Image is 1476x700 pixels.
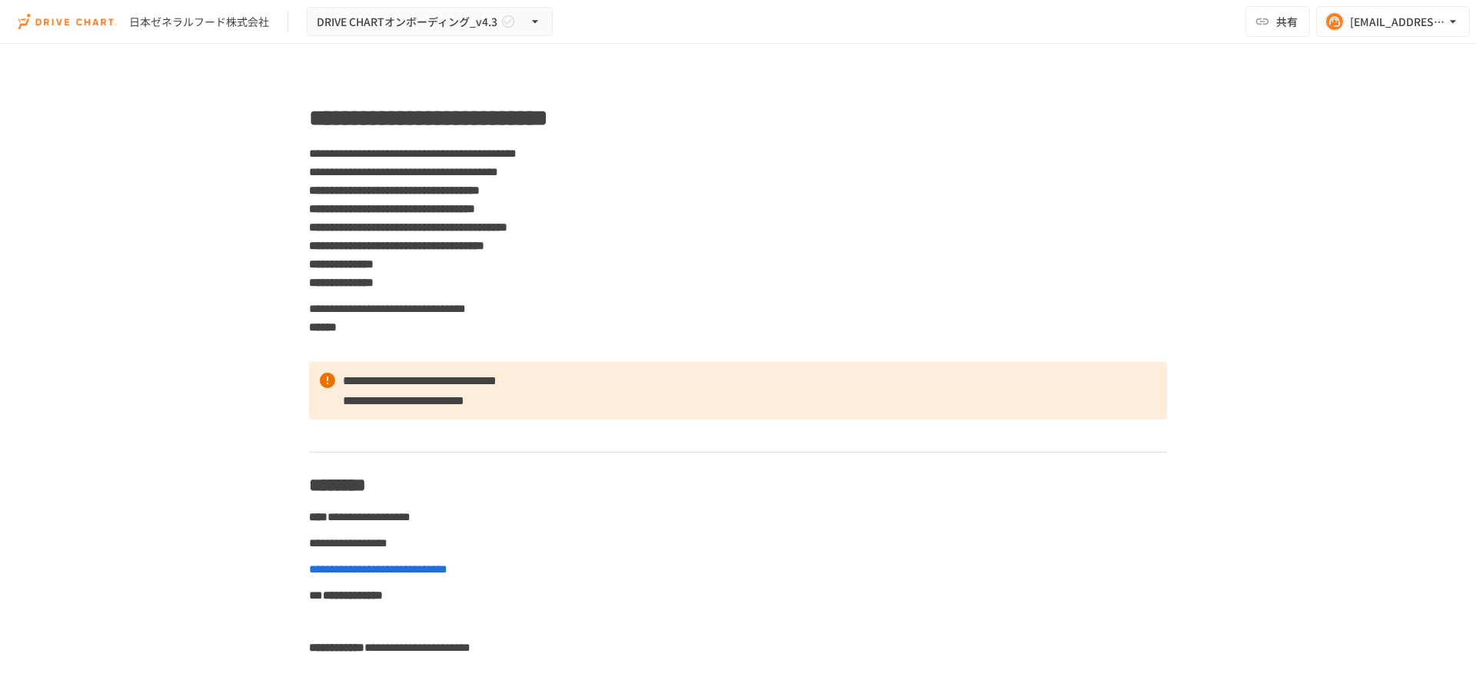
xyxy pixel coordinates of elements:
[317,12,497,32] span: DRIVE CHARTオンボーディング_v4.3
[307,7,553,37] button: DRIVE CHARTオンボーディング_v4.3
[1316,6,1470,37] button: [EMAIL_ADDRESS][PERSON_NAME][DOMAIN_NAME]
[18,9,117,34] img: i9VDDS9JuLRLX3JIUyK59LcYp6Y9cayLPHs4hOxMB9W
[129,14,269,30] div: 日本ゼネラルフード株式会社
[1350,12,1445,32] div: [EMAIL_ADDRESS][PERSON_NAME][DOMAIN_NAME]
[1245,6,1310,37] button: 共有
[1276,13,1298,30] span: 共有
